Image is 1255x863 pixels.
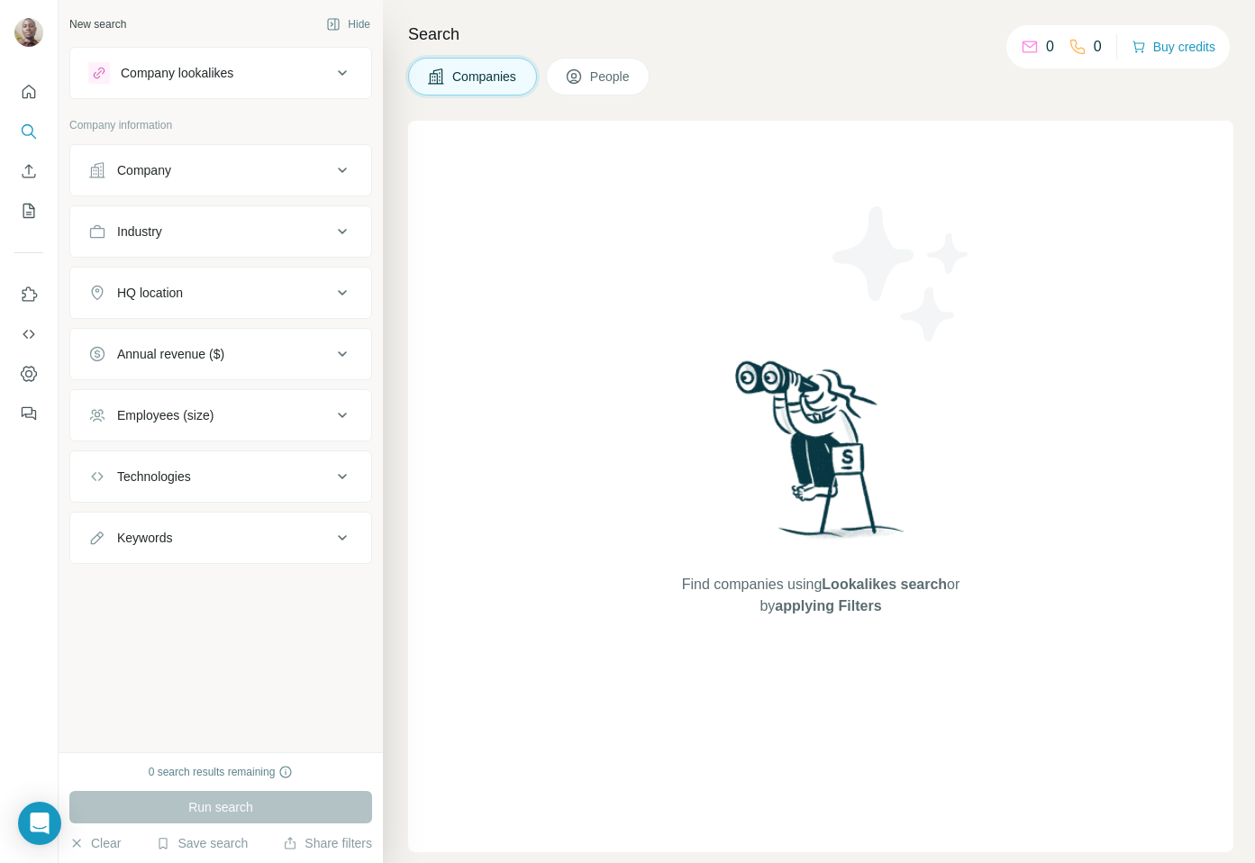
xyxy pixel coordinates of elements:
h4: Search [408,22,1233,47]
div: Technologies [117,468,191,486]
button: Enrich CSV [14,155,43,187]
button: Share filters [283,834,372,852]
div: Employees (size) [117,406,214,424]
div: Company lookalikes [121,64,233,82]
button: Buy credits [1132,34,1215,59]
button: Company [70,149,371,192]
img: Surfe Illustration - Stars [821,193,983,355]
p: 0 [1094,36,1102,58]
span: Companies [452,68,518,86]
div: Company [117,161,171,179]
button: Clear [69,834,121,852]
img: Surfe Illustration - Woman searching with binoculars [727,356,914,557]
span: Lookalikes search [822,577,947,592]
p: 0 [1046,36,1054,58]
button: My lists [14,195,43,227]
button: Quick start [14,76,43,108]
button: Keywords [70,516,371,559]
div: Industry [117,223,162,241]
span: People [590,68,632,86]
div: Keywords [117,529,172,547]
button: Save search [156,834,248,852]
button: Industry [70,210,371,253]
button: Feedback [14,397,43,430]
button: Search [14,115,43,148]
p: Company information [69,117,372,133]
img: Avatar [14,18,43,47]
button: Dashboard [14,358,43,390]
div: 0 search results remaining [149,764,294,780]
span: applying Filters [775,598,881,613]
div: Annual revenue ($) [117,345,224,363]
button: Employees (size) [70,394,371,437]
div: HQ location [117,284,183,302]
button: Technologies [70,455,371,498]
button: Hide [314,11,383,38]
div: New search [69,16,126,32]
span: Find companies using or by [677,574,965,617]
button: Annual revenue ($) [70,332,371,376]
button: Use Surfe API [14,318,43,350]
button: Company lookalikes [70,51,371,95]
div: Open Intercom Messenger [18,802,61,845]
button: HQ location [70,271,371,314]
button: Use Surfe on LinkedIn [14,278,43,311]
